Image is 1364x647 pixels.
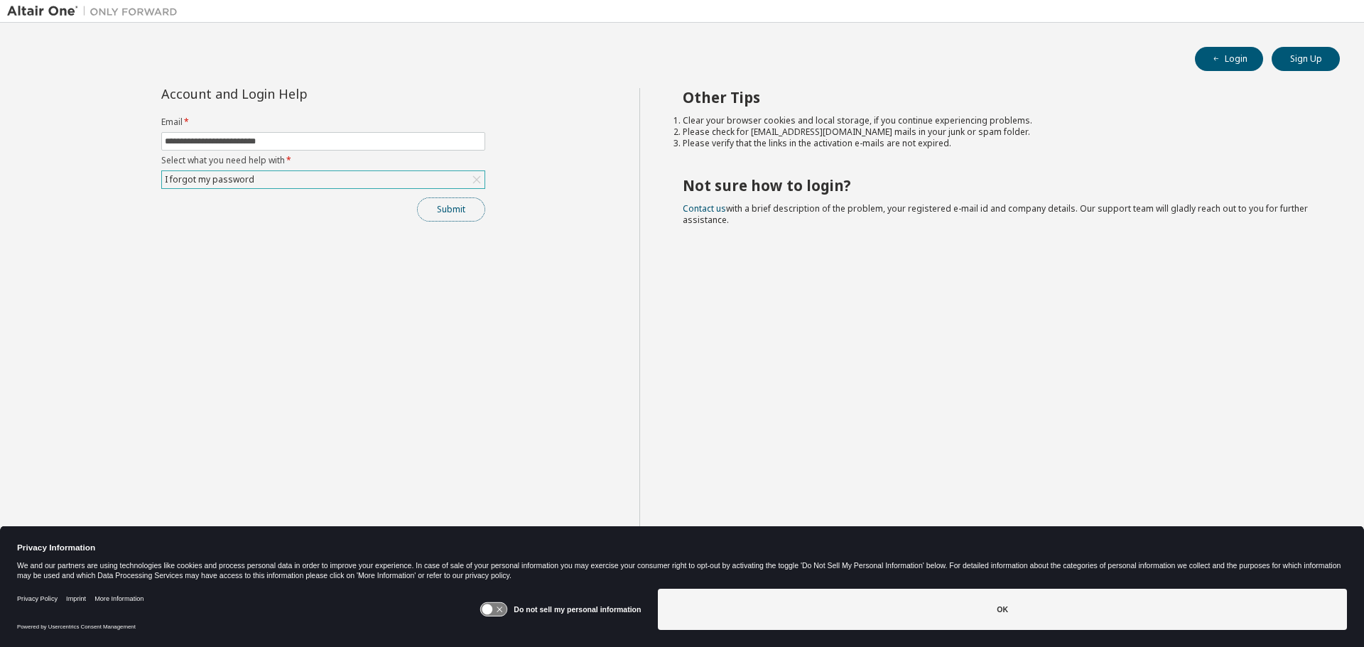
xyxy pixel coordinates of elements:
[1272,47,1340,71] button: Sign Up
[683,115,1315,126] li: Clear your browser cookies and local storage, if you continue experiencing problems.
[683,176,1315,195] h2: Not sure how to login?
[7,4,185,18] img: Altair One
[161,116,485,128] label: Email
[683,202,1308,226] span: with a brief description of the problem, your registered e-mail id and company details. Our suppo...
[1195,47,1263,71] button: Login
[683,138,1315,149] li: Please verify that the links in the activation e-mails are not expired.
[683,88,1315,107] h2: Other Tips
[163,172,256,187] div: I forgot my password
[683,126,1315,138] li: Please check for [EMAIL_ADDRESS][DOMAIN_NAME] mails in your junk or spam folder.
[161,155,485,166] label: Select what you need help with
[162,171,485,188] div: I forgot my password
[161,88,421,99] div: Account and Login Help
[417,197,485,222] button: Submit
[683,202,726,214] a: Contact us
